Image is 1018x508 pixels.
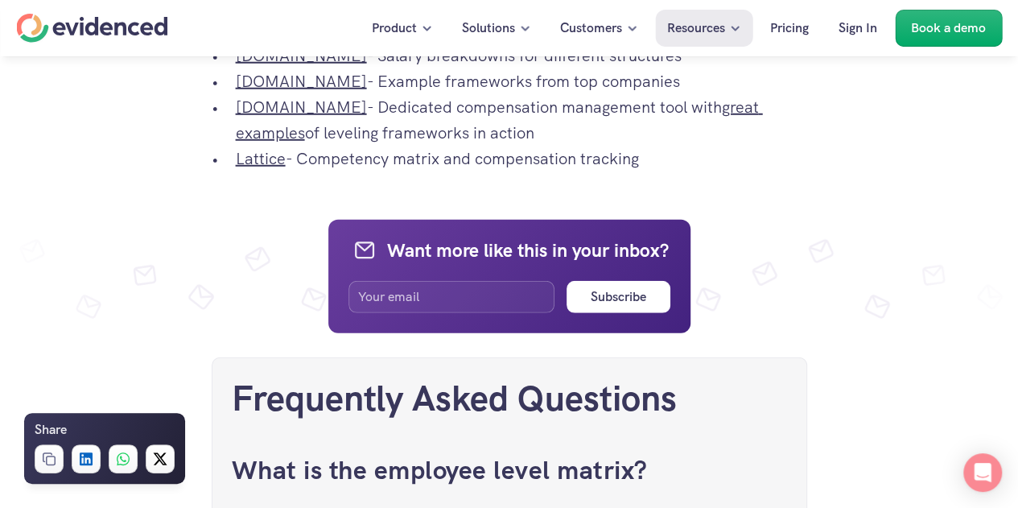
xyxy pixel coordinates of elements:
[591,287,646,308] h6: Subscribe
[667,18,725,39] p: Resources
[236,146,807,171] p: - Competency matrix and compensation tracking
[35,419,67,440] h6: Share
[348,281,555,313] input: Your email
[758,10,821,47] a: Pricing
[236,94,807,146] p: - Dedicated compensation management tool with of leveling frameworks in action
[963,453,1002,492] div: Open Intercom Messenger
[232,453,648,487] a: What is the employee level matrix?
[839,18,877,39] p: Sign In
[567,281,670,313] button: Subscribe
[826,10,889,47] a: Sign In
[911,18,986,39] p: Book a demo
[16,14,167,43] a: Home
[236,97,763,143] a: great examples
[770,18,809,39] p: Pricing
[895,10,1002,47] a: Book a demo
[372,18,417,39] p: Product
[232,375,677,421] a: Frequently Asked Questions
[387,237,669,263] h4: Want more like this in your inbox?
[236,148,286,169] a: Lattice
[462,18,515,39] p: Solutions
[560,18,622,39] p: Customers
